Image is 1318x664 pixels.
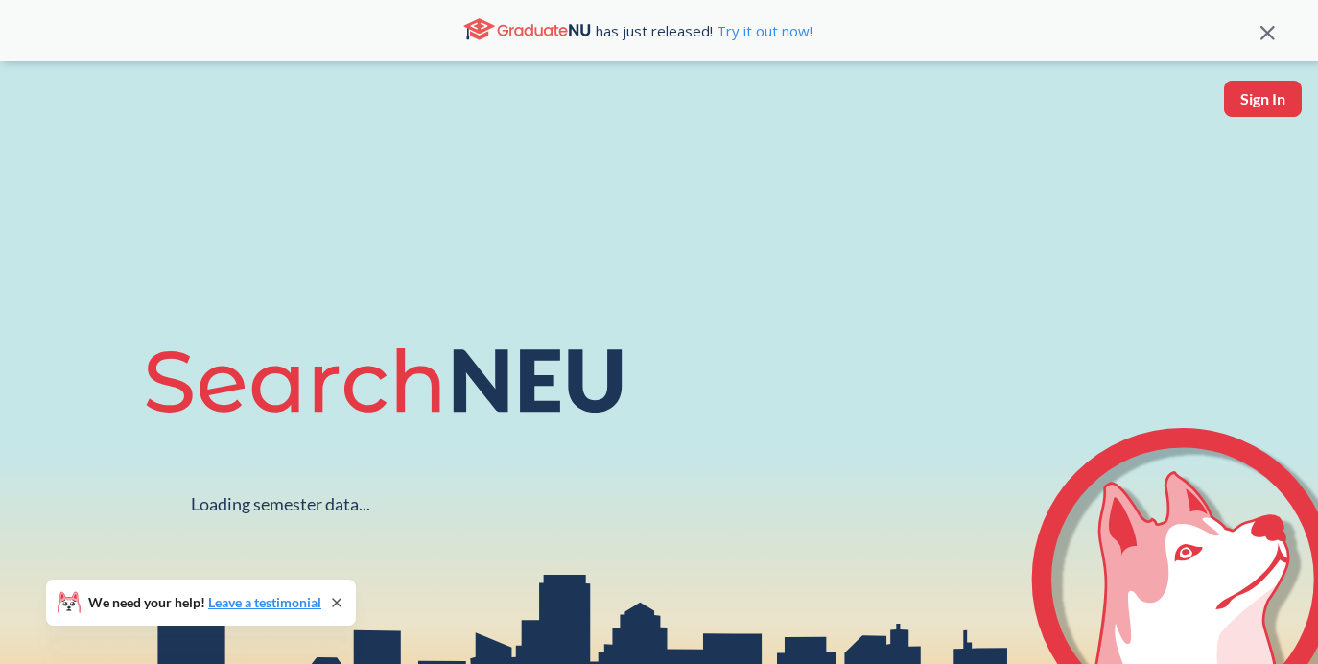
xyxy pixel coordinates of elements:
[19,81,64,145] a: sandbox logo
[596,20,812,41] span: has just released!
[208,594,321,610] a: Leave a testimonial
[713,21,812,40] a: Try it out now!
[19,81,64,139] img: sandbox logo
[1224,81,1302,117] button: Sign In
[88,596,321,609] span: We need your help!
[191,493,370,515] div: Loading semester data...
